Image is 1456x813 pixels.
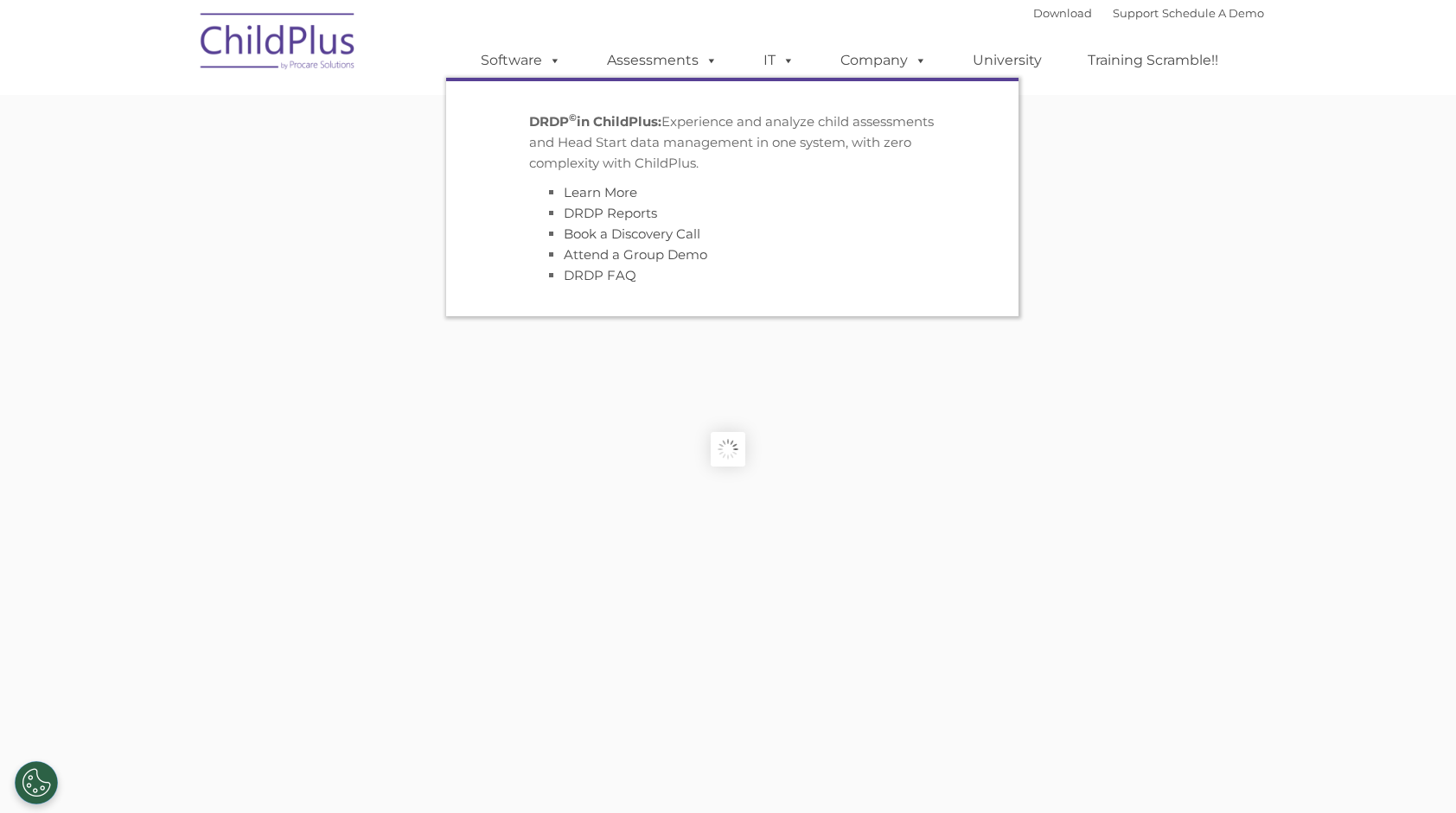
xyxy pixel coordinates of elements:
[192,1,365,87] img: ChildPlus by Procare Solutions
[564,246,707,263] a: Attend a Group Demo
[564,184,637,200] a: Learn More
[529,111,936,174] p: Experience and analyze child assessments and Head Start data management in one system, with zero ...
[569,111,577,124] sup: ©
[463,43,578,78] a: Software
[1113,6,1159,20] a: Support
[746,43,812,78] a: IT
[564,225,700,242] a: Book a Discovery Call
[15,761,58,804] button: Cookies Settings
[564,205,657,221] a: DRDP Reports
[1033,6,1264,20] font: |
[590,43,735,78] a: Assessments
[1070,43,1236,78] a: Training Scramble!!
[955,43,1059,78] a: University
[529,113,661,130] strong: DRDP in ChildPlus:
[1162,6,1264,20] a: Schedule A Demo
[564,267,636,283] a: DRDP FAQ
[823,43,944,78] a: Company
[1033,6,1092,20] a: Download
